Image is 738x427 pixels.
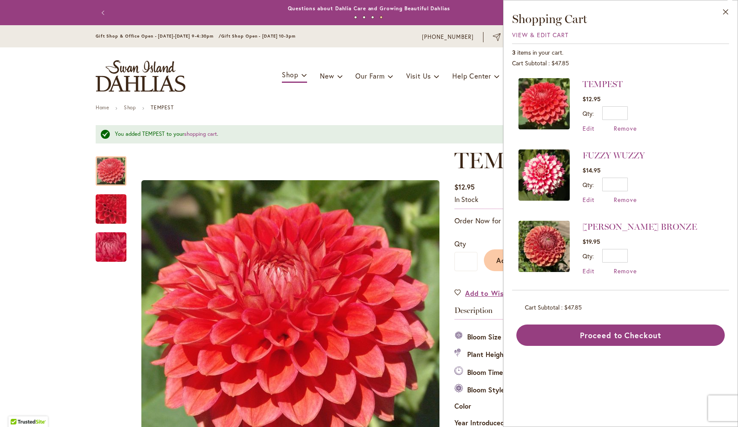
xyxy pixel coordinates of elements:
[452,71,491,80] span: Help Center
[518,221,570,272] img: CORNEL BRONZE
[518,78,570,129] img: TEMPEST
[583,267,594,275] a: Edit
[454,307,493,319] a: Description
[96,4,113,21] button: Previous
[512,12,587,26] span: Shopping Cart
[320,71,334,80] span: New
[583,124,594,132] a: Edit
[355,71,384,80] span: Our Farm
[583,252,594,260] label: Qty
[583,166,600,174] span: $14.95
[564,303,582,311] span: $47.85
[184,130,217,137] a: shopping cart
[512,48,515,56] span: 3
[96,33,221,39] span: Gift Shop & Office Open - [DATE]-[DATE] 9-4:30pm /
[454,216,642,226] p: Order Now for Spring 2026 Delivery
[454,239,466,248] span: Qty
[512,59,547,67] span: Cart Subtotal
[583,79,623,89] a: TEMPEST
[282,70,299,79] span: Shop
[518,221,570,275] a: CORNEL BRONZE
[354,16,357,19] button: 1 of 4
[6,397,30,421] iframe: Launch Accessibility Center
[583,237,600,246] span: $19.95
[614,124,637,132] a: Remove
[614,196,637,204] a: Remove
[454,364,532,381] th: Bloom Time
[80,224,142,270] img: TEMPEST
[583,196,594,204] a: Edit
[484,249,551,271] button: Add to Cart
[583,222,697,232] a: [PERSON_NAME] BRONZE
[96,148,135,186] div: TEMPEST
[151,104,173,111] strong: TEMPEST
[371,16,374,19] button: 3 of 4
[493,33,532,41] a: Subscribe
[454,195,478,205] div: Availability
[518,78,570,132] a: TEMPEST
[96,104,109,111] a: Home
[124,104,136,111] a: Shop
[454,381,532,399] th: Bloom Style
[583,181,594,189] label: Qty
[96,60,185,92] a: store logo
[454,399,532,415] th: Color
[583,150,645,161] a: FUZZY WUZZY
[454,346,532,364] th: Plant Height
[380,16,383,19] button: 4 of 4
[454,288,524,298] a: Add to Wish List
[454,328,532,346] th: Bloom Size
[583,95,600,103] span: $12.95
[82,179,141,238] img: TEMPEST
[518,149,570,204] a: FUZZY WUZZY
[96,186,135,224] div: TEMPEST
[115,130,617,138] div: You added TEMPEST to your .
[525,303,559,311] span: Cart Subtotal
[406,71,431,80] span: Visit Us
[363,16,366,19] button: 2 of 4
[422,33,474,41] a: [PHONE_NUMBER]
[465,288,524,298] span: Add to Wish List
[454,182,474,191] span: $12.95
[496,256,539,265] span: Add to Cart
[517,48,563,56] span: items in your cart.
[454,147,559,174] span: TEMPEST
[614,267,637,275] a: Remove
[516,325,725,346] button: Proceed to Checkout
[288,5,450,12] a: Questions about Dahlia Care and Growing Beautiful Dahlias
[96,224,126,262] div: TEMPEST
[454,195,478,204] span: In stock
[583,109,594,117] label: Qty
[518,149,570,201] img: FUZZY WUZZY
[551,59,569,67] span: $47.85
[512,31,568,39] a: View & Edit Cart
[221,33,296,39] span: Gift Shop Open - [DATE] 10-3pm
